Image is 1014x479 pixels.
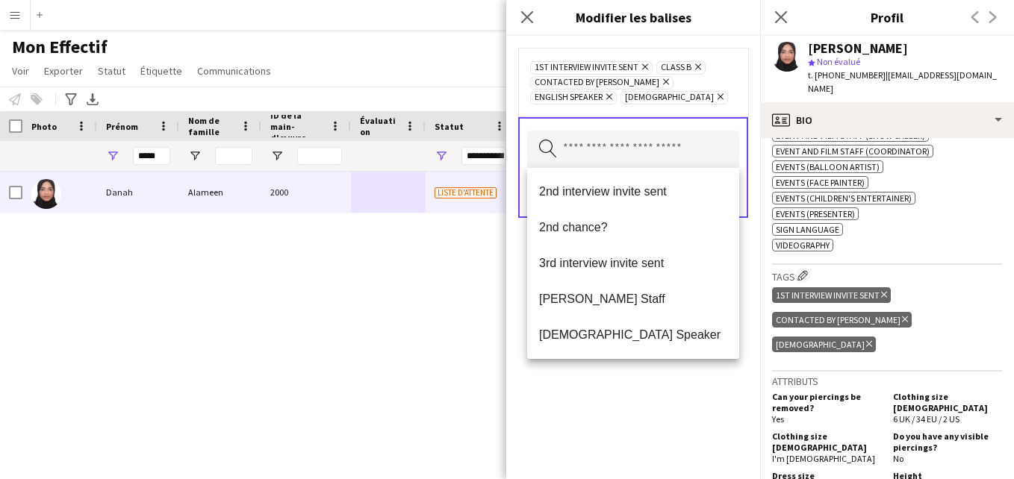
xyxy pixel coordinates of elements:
a: Communications [191,61,277,81]
h5: Clothing size [DEMOGRAPHIC_DATA] [893,391,1002,413]
h5: Can your piercings be removed? [772,391,881,413]
span: ID de la main-d'œuvre [270,110,324,143]
span: 1st interview invite sent [535,62,638,74]
span: 6 UK / 34 EU / 2 US [893,413,959,425]
h3: Attributs [772,375,1002,388]
a: Étiquette [134,61,188,81]
span: Statut [435,121,464,132]
span: Class B [661,62,691,74]
div: 1st interview invite sent [772,287,891,303]
input: Nom de famille Entrée de filtre [215,147,252,165]
span: 2nd chance? [539,220,727,234]
div: [DEMOGRAPHIC_DATA] [772,336,876,352]
a: Statut [92,61,131,81]
span: [DEMOGRAPHIC_DATA] [625,92,714,104]
span: Liste d'attente [435,187,497,198]
span: | [EMAIL_ADDRESS][DOMAIN_NAME] [808,69,997,94]
span: Mon Effectif [12,36,108,58]
span: Exporter [44,64,83,78]
div: Bio [760,102,1014,138]
h3: Modifier les balises [506,7,760,27]
span: Events (Face painter) [776,177,865,188]
button: Ouvrir le menu de filtre [106,149,119,163]
app-action-btn: Exporter en XLSX [84,90,102,108]
span: Non évalué [817,56,860,67]
span: I'm [DEMOGRAPHIC_DATA] [772,453,875,464]
span: Event and Film Staff (Coordinator) [776,145,930,157]
span: [PERSON_NAME] Staff [539,292,727,306]
h3: Tags [772,268,1002,284]
div: Alameen [179,172,261,213]
span: No [893,453,903,464]
div: 2000 [261,172,351,213]
span: Events (Balloon Artist) [776,161,880,172]
div: Contacted by [PERSON_NAME] [772,312,912,328]
span: Statut [98,64,125,78]
span: [DEMOGRAPHIC_DATA] Speaker [539,328,727,342]
span: English Speaker [535,92,603,104]
span: Étiquette [140,64,182,78]
span: Communications [197,64,271,78]
span: Yes [772,413,784,425]
span: Sign language [776,224,839,235]
span: Events (Children's entertainer) [776,192,912,204]
h5: Do you have any visible piercings? [893,431,1002,453]
span: 3rd interview invite sent [539,256,727,270]
app-action-btn: Filtres avancés [62,90,80,108]
input: ID de la main-d'œuvre Entrée de filtre [297,147,342,165]
h5: Clothing size [DEMOGRAPHIC_DATA] [772,431,881,453]
span: Contacted by [PERSON_NAME] [535,77,659,89]
span: Prénom [106,121,138,132]
span: Photo [31,121,57,132]
span: Videography [776,239,830,251]
a: Voir [6,61,35,81]
h3: Profil [760,7,1014,27]
a: Exporter [38,61,89,81]
button: Ouvrir le menu de filtre [188,149,202,163]
button: Ouvrir le menu de filtre [435,149,448,163]
span: Voir [12,64,29,78]
span: Events (Presenter) [776,208,855,219]
span: Nom de famille [188,115,234,137]
div: [PERSON_NAME] [808,42,908,55]
input: Prénom Entrée de filtre [133,147,170,165]
img: Danah Alameen [31,179,61,209]
span: t. [PHONE_NUMBER] [808,69,886,81]
span: 2nd interview invite sent [539,184,727,198]
button: Ouvrir le menu de filtre [270,149,284,163]
span: Évaluation [360,115,399,137]
div: Danah [97,172,179,213]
